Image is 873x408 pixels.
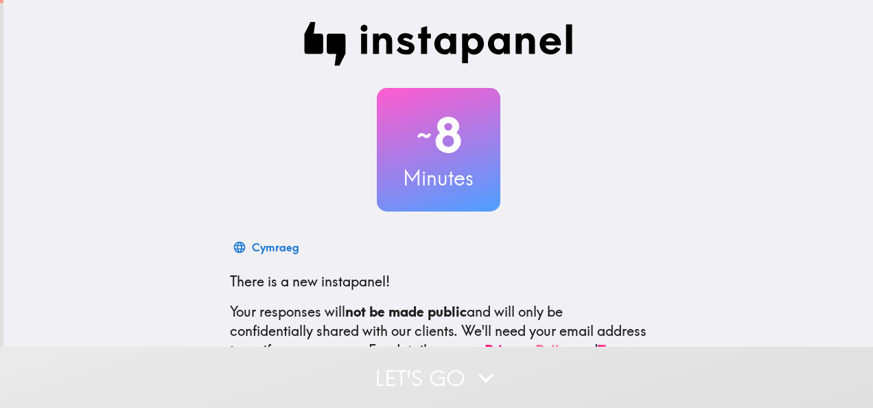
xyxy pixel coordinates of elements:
h3: Minutes [377,163,500,192]
a: Terms [598,341,636,359]
div: Cymraeg [252,238,299,257]
button: Cymraeg [230,234,305,261]
h2: 8 [377,107,500,163]
span: There is a new instapanel! [230,273,390,290]
b: not be made public [345,303,467,320]
p: Your responses will and will only be confidentially shared with our clients. We'll need your emai... [230,302,647,360]
img: Instapanel [304,22,573,66]
a: Privacy Policy [485,341,574,359]
span: ~ [415,115,434,156]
